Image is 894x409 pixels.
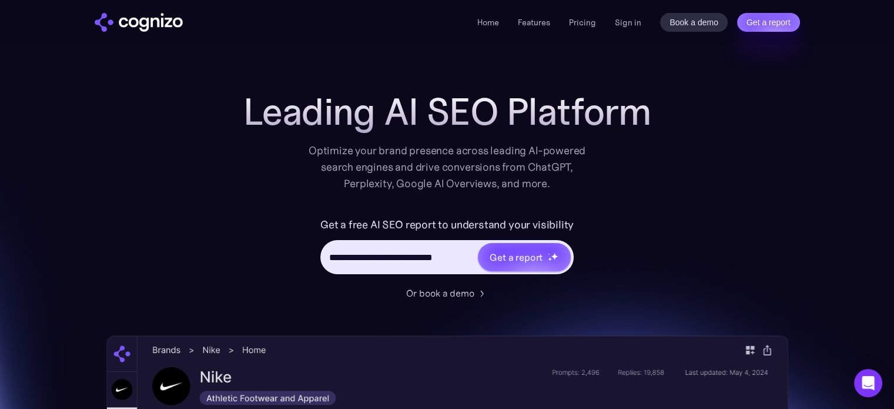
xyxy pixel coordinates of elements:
div: Open Intercom Messenger [854,369,882,397]
div: Or book a demo [406,286,474,300]
a: Home [477,17,499,28]
a: Book a demo [660,13,728,32]
img: star [548,253,550,255]
label: Get a free AI SEO report to understand your visibility [320,215,574,234]
div: Optimize your brand presence across leading AI-powered search engines and drive conversions from ... [303,142,592,192]
a: Or book a demo [406,286,488,300]
a: Get a reportstarstarstar [477,242,572,272]
img: star [551,252,558,260]
a: Get a report [737,13,800,32]
h1: Leading AI SEO Platform [243,91,651,133]
div: Get a report [490,250,543,264]
a: home [95,13,183,32]
form: Hero URL Input Form [320,215,574,280]
img: cognizo logo [95,13,183,32]
a: Pricing [569,17,596,28]
img: star [548,257,552,261]
a: Features [518,17,550,28]
a: Sign in [615,15,641,29]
